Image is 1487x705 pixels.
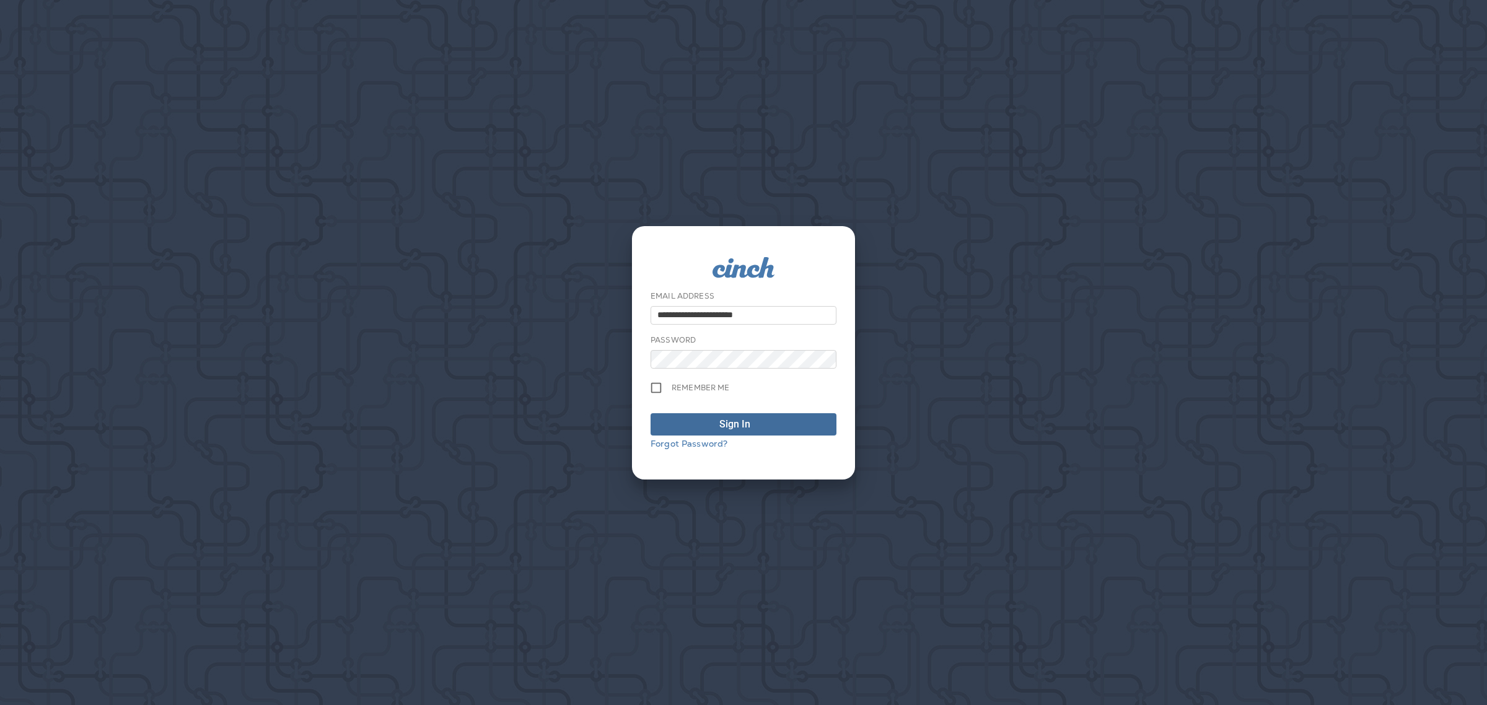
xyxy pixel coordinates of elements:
[719,417,750,432] div: Sign In
[651,413,836,436] button: Sign In
[651,438,727,449] a: Forgot Password?
[672,383,730,393] span: Remember me
[651,335,696,345] label: Password
[651,291,714,301] label: Email Address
